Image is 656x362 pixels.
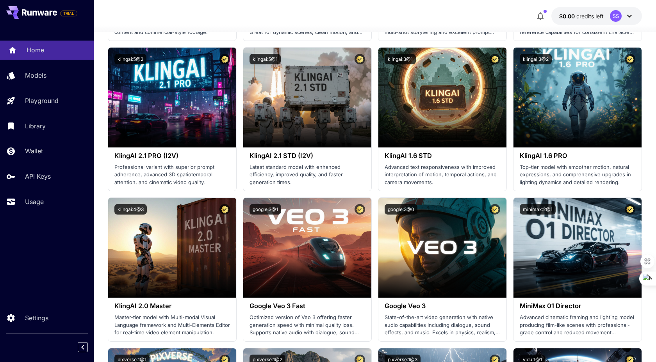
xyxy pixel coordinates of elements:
[385,302,500,310] h3: Google Veo 3
[378,48,506,147] img: alt
[513,48,642,147] img: alt
[490,54,500,64] button: Certified Model – Vetted for best performance and includes a commercial license.
[355,204,365,215] button: Certified Model – Vetted for best performance and includes a commercial license.
[385,152,500,160] h3: KlingAI 1.6 STD
[25,197,44,206] p: Usage
[520,302,635,310] h3: MiniMax 01 Director
[250,314,365,337] p: Optimized version of Veo 3 offering faster generation speed with minimal quality loss. Supports n...
[60,9,77,18] span: Add your payment card to enable full platform functionality.
[250,302,365,310] h3: Google Veo 3 Fast
[559,13,576,20] span: $0.00
[625,54,635,64] button: Certified Model – Vetted for best performance and includes a commercial license.
[78,342,88,352] button: Collapse sidebar
[385,204,417,215] button: google:3@0
[378,198,506,298] img: alt
[625,204,635,215] button: Certified Model – Vetted for best performance and includes a commercial license.
[61,11,77,16] span: TRIAL
[25,71,46,80] p: Models
[25,146,43,156] p: Wallet
[114,163,230,186] p: Professional variant with superior prompt adherence, advanced 3D spatiotemporal attention, and ci...
[576,13,604,20] span: credits left
[108,48,236,147] img: alt
[84,340,94,354] div: Collapse sidebar
[114,314,230,337] p: Master-tier model with Multi-modal Visual Language framework and Multi-Elements Editor for real-t...
[25,96,59,105] p: Playground
[385,54,416,64] button: klingai:3@1
[559,12,604,20] div: $0.00
[385,314,500,337] p: State-of-the-art video generation with native audio capabilities including dialogue, sound effect...
[520,314,635,337] p: Advanced cinematic framing and lighting model producing film-like scenes with professional-grade ...
[219,204,230,215] button: Certified Model – Vetted for best performance and includes a commercial license.
[520,54,552,64] button: klingai:3@2
[610,10,622,22] div: SS
[520,163,635,186] p: Top-tier model with smoother motion, natural expressions, and comprehensive upgrades in lighting ...
[551,7,642,25] button: $0.00SS
[250,54,281,64] button: klingai:5@1
[108,198,236,298] img: alt
[243,198,371,298] img: alt
[25,121,46,131] p: Library
[250,163,365,186] p: Latest standard model with enhanced efficiency, improved quality, and faster generation times.
[114,152,230,160] h3: KlingAI 2.1 PRO (I2V)
[114,204,147,215] button: klingai:4@3
[114,302,230,310] h3: KlingAI 2.0 Master
[385,163,500,186] p: Advanced text responsiveness with improved interpretation of motion, temporal actions, and camera...
[243,48,371,147] img: alt
[219,54,230,64] button: Certified Model – Vetted for best performance and includes a commercial license.
[513,198,642,298] img: alt
[27,45,44,55] p: Home
[25,172,51,181] p: API Keys
[25,313,48,323] p: Settings
[520,152,635,160] h3: KlingAI 1.6 PRO
[250,204,281,215] button: google:3@1
[355,54,365,64] button: Certified Model – Vetted for best performance and includes a commercial license.
[490,204,500,215] button: Certified Model – Vetted for best performance and includes a commercial license.
[250,152,365,160] h3: KlingAI 2.1 STD (I2V)
[114,54,146,64] button: klingai:5@2
[520,204,556,215] button: minimax:2@1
